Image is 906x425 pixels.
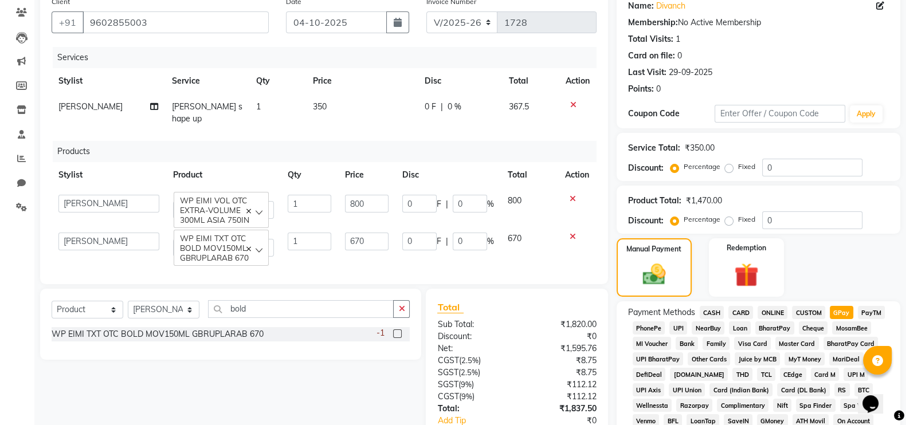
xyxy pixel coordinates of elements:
[429,343,517,355] div: Net:
[758,306,787,319] span: ONLINE
[429,379,517,391] div: ( )
[775,337,819,350] span: Master Card
[256,101,261,112] span: 1
[517,330,605,343] div: ₹0
[437,235,441,247] span: F
[628,33,673,45] div: Total Visits:
[676,399,712,412] span: Razorpay
[729,321,751,335] span: Loan
[501,162,558,188] th: Total
[709,383,772,396] span: Card (Indian Bank)
[487,235,494,247] span: %
[796,399,836,412] span: Spa Finder
[780,368,806,381] span: CEdge
[52,162,166,188] th: Stylist
[83,11,269,33] input: Search by Name/Mobile/Email/Code
[52,11,84,33] button: +91
[669,66,712,78] div: 29-09-2025
[509,101,529,112] span: 367.5
[850,105,883,123] button: Apply
[686,195,722,207] div: ₹1,470.00
[502,68,559,94] th: Total
[249,68,305,94] th: Qty
[854,383,873,396] span: BTC
[669,321,687,335] span: UPI
[508,233,521,243] span: 670
[628,162,664,174] div: Discount:
[53,141,605,162] div: Products
[834,383,850,396] span: RS
[633,352,684,365] span: UPI BharatPay
[823,337,878,350] span: BharatPay Card
[437,367,458,377] span: SGST
[858,379,895,414] iframe: chat widget
[840,399,878,412] span: Spa Week
[338,162,395,188] th: Price
[633,399,672,412] span: Wellnessta
[676,337,698,350] span: Bank
[517,355,605,367] div: ₹8.75
[792,306,825,319] span: CUSTOM
[677,50,682,62] div: 0
[633,383,665,396] span: UPI Axis
[313,101,327,112] span: 350
[165,68,249,94] th: Service
[437,379,458,389] span: SGST
[727,243,766,253] label: Redemption
[448,101,461,113] span: 0 %
[517,343,605,355] div: ₹1,595.76
[517,391,605,403] div: ₹112.12
[688,352,730,365] span: Other Cards
[628,17,889,29] div: No Active Membership
[832,321,871,335] span: MosamBee
[717,399,768,412] span: Complimentary
[508,195,521,206] span: 800
[376,327,384,339] span: -1
[785,352,825,365] span: MyT Money
[626,244,681,254] label: Manual Payment
[715,105,845,123] input: Enter Offer / Coupon Code
[811,368,840,381] span: Card M
[728,306,753,319] span: CARD
[777,383,830,396] span: Card (DL Bank)
[732,368,752,381] span: THD
[633,321,665,335] span: PhonePe
[437,198,441,210] span: F
[633,368,666,381] span: DefiDeal
[633,337,672,350] span: MI Voucher
[676,33,680,45] div: 1
[53,47,605,68] div: Services
[656,83,661,95] div: 0
[281,162,338,188] th: Qty
[628,142,680,154] div: Service Total:
[487,198,494,210] span: %
[429,403,517,415] div: Total:
[52,68,165,94] th: Stylist
[441,101,443,113] span: |
[425,101,436,113] span: 0 F
[734,337,771,350] span: Visa Card
[446,235,448,247] span: |
[429,318,517,330] div: Sub Total:
[437,355,458,365] span: CGST
[700,306,724,319] span: CASH
[636,261,673,288] img: _cash.svg
[735,352,780,365] span: Juice by MCB
[517,318,605,330] div: ₹1,820.00
[628,83,654,95] div: Points:
[208,300,394,318] input: Search or Scan
[559,68,597,94] th: Action
[461,356,478,365] span: 2.5%
[628,50,675,62] div: Card on file:
[446,198,448,210] span: |
[829,352,864,365] span: MariDeal
[395,162,501,188] th: Disc
[738,214,755,225] label: Fixed
[437,301,464,313] span: Total
[52,328,264,340] div: WP EIMI TXT OTC BOLD MOV150ML GBRUPLARAB 670
[628,66,666,78] div: Last Visit:
[628,215,664,227] div: Discount:
[628,17,678,29] div: Membership:
[703,337,729,350] span: Family
[669,383,705,396] span: UPI Union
